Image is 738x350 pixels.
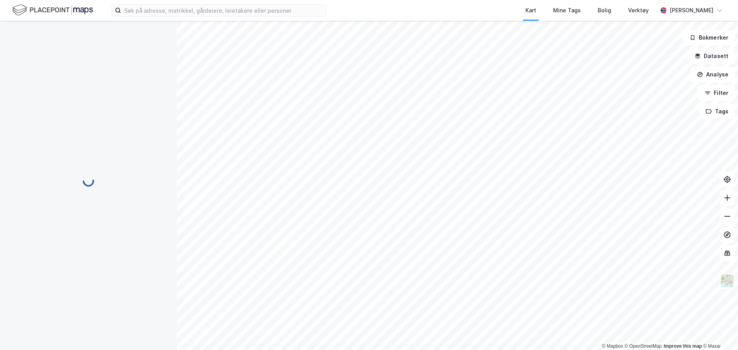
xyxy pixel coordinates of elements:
iframe: Chat Widget [700,313,738,350]
div: Bolig [598,6,611,15]
button: Tags [699,104,735,119]
img: logo.f888ab2527a4732fd821a326f86c7f29.svg [12,3,93,17]
img: spinner.a6d8c91a73a9ac5275cf975e30b51cfb.svg [82,175,95,187]
button: Filter [698,85,735,101]
div: [PERSON_NAME] [670,6,713,15]
img: Z [720,274,735,288]
button: Datasett [688,48,735,64]
div: Verktøy [628,6,649,15]
button: Bokmerker [683,30,735,45]
a: Mapbox [602,343,623,349]
button: Analyse [690,67,735,82]
input: Søk på adresse, matrikkel, gårdeiere, leietakere eller personer [121,5,326,16]
div: Kontrollprogram for chat [700,313,738,350]
div: Kart [525,6,536,15]
div: Mine Tags [553,6,581,15]
a: OpenStreetMap [625,343,662,349]
a: Improve this map [664,343,702,349]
